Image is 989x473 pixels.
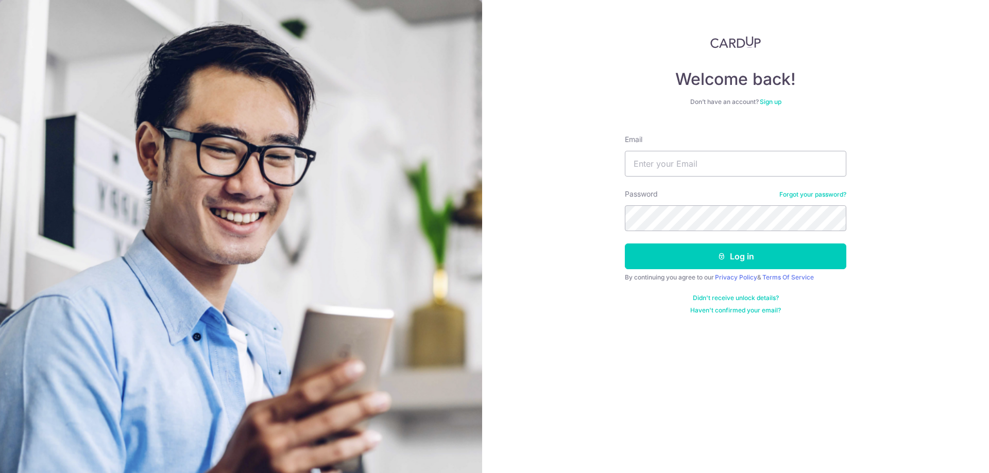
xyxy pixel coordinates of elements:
div: By continuing you agree to our & [625,273,846,282]
a: Sign up [760,98,781,106]
a: Haven't confirmed your email? [690,306,781,314]
img: CardUp Logo [710,36,761,48]
a: Didn't receive unlock details? [693,294,779,302]
input: Enter your Email [625,151,846,177]
h4: Welcome back! [625,69,846,90]
div: Don’t have an account? [625,98,846,106]
a: Privacy Policy [715,273,757,281]
button: Log in [625,243,846,269]
label: Email [625,134,642,145]
label: Password [625,189,658,199]
a: Terms Of Service [762,273,814,281]
a: Forgot your password? [779,190,846,199]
